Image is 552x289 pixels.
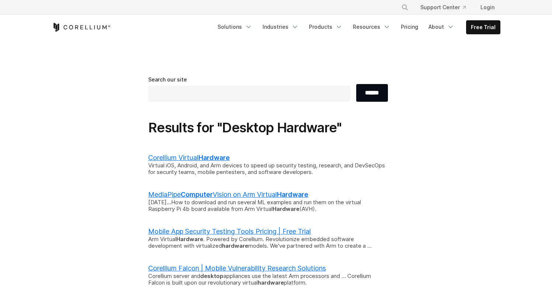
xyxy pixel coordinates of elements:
[148,227,311,235] a: Mobile App Security Testing Tools Pricing | Free Trial
[181,191,213,198] b: Computer
[198,154,230,161] b: Hardware
[277,191,308,198] b: Hardware
[392,1,500,14] div: Navigation Menu
[398,1,412,14] button: Search
[258,279,284,286] b: hardware
[213,20,257,34] a: Solutions
[424,20,459,34] a: About
[272,205,299,212] b: Hardware
[396,20,423,34] a: Pricing
[148,191,308,198] a: MediaPipeComputerVision on Arm VirtualHardware
[466,21,500,34] a: Free Trial
[200,272,223,279] b: desktop
[148,119,404,136] h1: Results for "Desktop Hardware"
[148,273,388,287] div: Corellium server and appliances use the latest Arm processors and ... Corellium Falcon is built u...
[167,199,171,206] b: ...
[148,236,388,250] div: Arm Virtual . Powered by Corellium. Revolutionize embedded software development with virtualized ...
[148,162,388,176] div: Virtual iOS, Android, and Arm devices to speed up security testing, research, and DevSecOps for s...
[213,20,500,34] div: Navigation Menu
[258,20,303,34] a: Industries
[148,76,187,83] span: Search our site
[348,20,395,34] a: Resources
[148,264,326,272] a: Corellium Falcon | Mobile Vulnerability Research Solutions
[475,1,500,14] a: Login
[52,23,111,32] a: Corellium Home
[222,242,248,249] b: hardware
[148,154,230,161] a: Corellium VirtualHardware
[148,199,388,213] div: [DATE] How to download and run several ML examples and run them on the virtual Raspberry Pi 4b bo...
[305,20,347,34] a: Products
[414,1,472,14] a: Support Center
[176,236,203,243] b: Hardware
